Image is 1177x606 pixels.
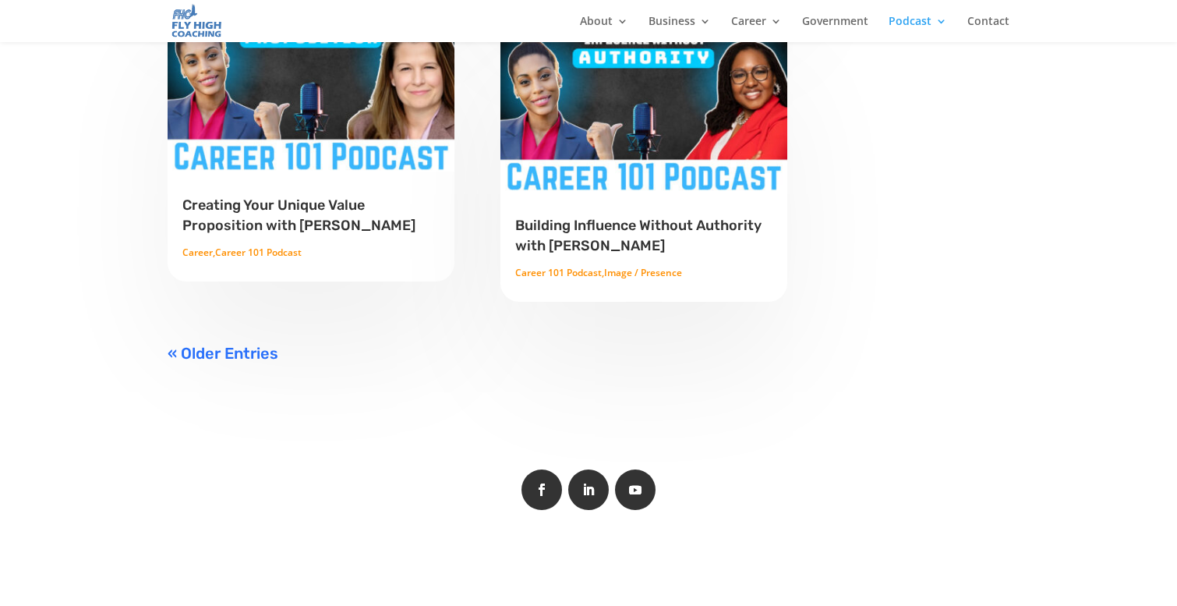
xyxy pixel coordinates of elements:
img: Fly High Coaching [171,3,222,38]
p: , [515,264,772,282]
a: Podcast [889,16,947,42]
a: Image / Presence [604,266,682,279]
a: Career [182,246,213,259]
a: Government [802,16,868,42]
a: Career 101 Podcast [215,246,302,259]
p: , [182,243,440,262]
a: Career 101 Podcast [515,266,602,279]
a: Business [649,16,711,42]
a: Follow on LinkedIn [568,470,609,510]
img: Building Influence Without Authority with Laura Knights [500,12,788,192]
a: Follow on Facebook [521,470,562,510]
a: Creating Your Unique Value Proposition with [PERSON_NAME] [182,197,415,234]
a: Contact [967,16,1009,42]
a: About [580,16,628,42]
a: Career [731,16,782,42]
a: Building Influence Without Authority with [PERSON_NAME] [515,217,762,254]
a: Follow on Youtube [615,470,656,510]
a: « Older Entries [168,344,278,363]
